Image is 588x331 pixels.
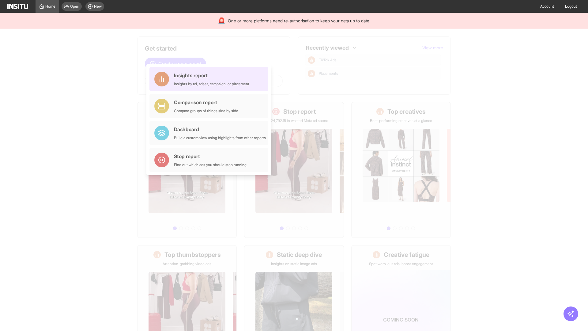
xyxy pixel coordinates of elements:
[174,162,247,167] div: Find out which ads you should stop running
[94,4,102,9] span: New
[7,4,28,9] img: Logo
[45,4,55,9] span: Home
[174,135,266,140] div: Build a custom view using highlights from other reports
[174,153,247,160] div: Stop report
[218,17,225,25] div: 🚨
[228,18,370,24] span: One or more platforms need re-authorisation to keep your data up to date.
[174,72,249,79] div: Insights report
[174,82,249,86] div: Insights by ad, adset, campaign, or placement
[174,99,238,106] div: Comparison report
[174,126,266,133] div: Dashboard
[174,108,238,113] div: Compare groups of things side by side
[70,4,79,9] span: Open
